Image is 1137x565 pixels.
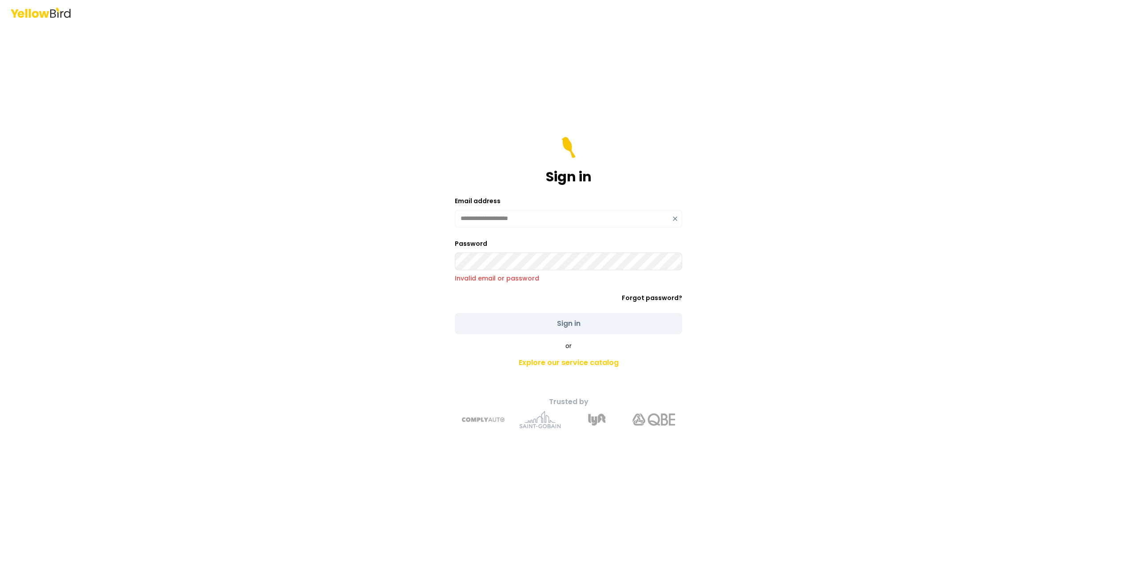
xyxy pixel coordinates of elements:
[412,397,725,407] p: Trusted by
[546,169,592,185] h1: Sign in
[565,341,572,350] span: or
[455,196,501,205] label: Email address
[412,354,725,372] a: Explore our service catalog
[455,239,487,248] label: Password
[455,274,682,283] p: Invalid email or password
[622,293,682,302] a: Forgot password?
